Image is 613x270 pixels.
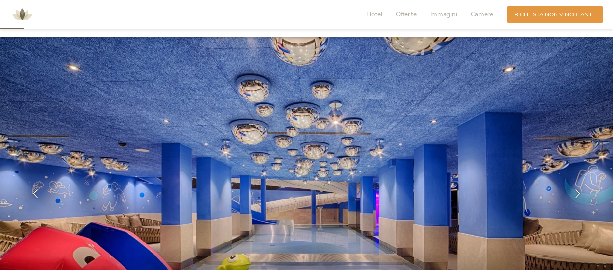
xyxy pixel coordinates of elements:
[396,10,417,19] span: Offerte
[515,11,596,19] span: Richiesta non vincolante
[366,10,382,19] span: Hotel
[471,10,493,19] span: Camere
[8,12,37,17] a: AMONTI & LUNARIS Wellnessresort
[430,10,457,19] span: Immagini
